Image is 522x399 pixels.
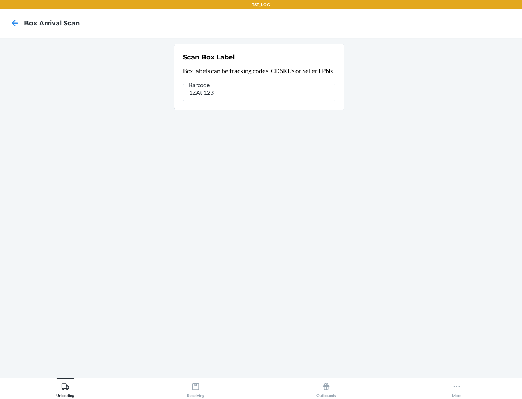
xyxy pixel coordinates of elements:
[261,378,391,398] button: Outbounds
[391,378,522,398] button: More
[183,66,335,76] p: Box labels can be tracking codes, CDSKUs or Seller LPNs
[183,53,235,62] h2: Scan Box Label
[252,1,270,8] p: TST_LOG
[24,18,80,28] h4: Box Arrival Scan
[188,81,211,89] span: Barcode
[452,380,461,398] div: More
[183,84,335,101] input: Barcode
[187,380,204,398] div: Receiving
[56,380,74,398] div: Unloading
[316,380,336,398] div: Outbounds
[130,378,261,398] button: Receiving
